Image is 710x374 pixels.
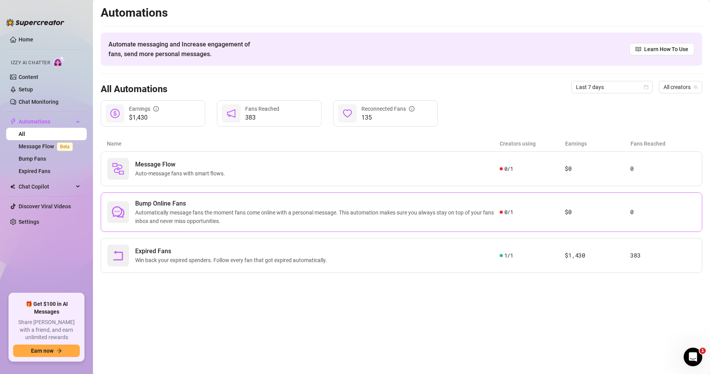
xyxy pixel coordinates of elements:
[108,39,258,59] span: Automate messaging and Increase engagement of fans, send more personal messages.
[13,300,80,316] span: 🎁 Get $100 in AI Messages
[565,139,631,148] article: Earnings
[700,348,706,354] span: 1
[630,208,696,217] article: 0
[565,208,630,217] article: $0
[10,118,16,125] span: thunderbolt
[631,139,696,148] article: Fans Reached
[19,219,39,225] a: Settings
[19,115,74,128] span: Automations
[101,83,167,96] h3: All Automations
[135,160,228,169] span: Message Flow
[636,46,641,52] span: read
[500,139,565,148] article: Creators using
[409,106,414,112] span: info-circle
[245,113,279,122] span: 383
[19,86,33,93] a: Setup
[504,208,513,216] span: 0 / 1
[693,85,698,89] span: team
[227,109,236,118] span: notification
[630,164,696,173] article: 0
[11,59,50,67] span: Izzy AI Chatter
[112,206,124,218] span: comment
[644,45,688,53] span: Learn How To Use
[19,156,46,162] a: Bump Fans
[504,165,513,173] span: 0 / 1
[644,85,648,89] span: calendar
[57,142,73,151] span: Beta
[112,163,124,175] img: svg%3e
[19,74,38,80] a: Content
[630,251,696,260] article: 383
[19,203,71,209] a: Discover Viral Videos
[19,168,50,174] a: Expired Fans
[19,180,74,193] span: Chat Copilot
[565,251,630,260] article: $1,430
[135,256,330,264] span: Win back your expired spenders. Follow every fan that got expired automatically.
[664,81,698,93] span: All creators
[19,143,76,149] a: Message FlowBeta
[10,184,15,189] img: Chat Copilot
[135,199,500,208] span: Bump Online Fans
[31,348,53,354] span: Earn now
[129,113,159,122] span: $1,430
[57,348,62,353] span: arrow-right
[53,56,65,67] img: AI Chatter
[343,109,352,118] span: heart
[135,169,228,178] span: Auto-message fans with smart flows.
[361,105,414,113] div: Reconnected Fans
[684,348,702,366] iframe: Intercom live chat
[629,43,695,55] a: Learn How To Use
[13,345,80,357] button: Earn nowarrow-right
[107,139,500,148] article: Name
[245,106,279,112] span: Fans Reached
[19,131,25,137] a: All
[13,319,80,341] span: Share [PERSON_NAME] with a friend, and earn unlimited rewards
[6,19,64,26] img: logo-BBDzfeDw.svg
[135,208,500,225] span: Automatically message fans the moment fans come online with a personal message. This automation m...
[565,164,630,173] article: $0
[504,251,513,260] span: 1 / 1
[101,5,702,20] h2: Automations
[576,81,648,93] span: Last 7 days
[112,249,124,262] span: rollback
[135,247,330,256] span: Expired Fans
[129,105,159,113] div: Earnings
[110,109,120,118] span: dollar
[153,106,159,112] span: info-circle
[19,36,33,43] a: Home
[19,99,58,105] a: Chat Monitoring
[361,113,414,122] span: 135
